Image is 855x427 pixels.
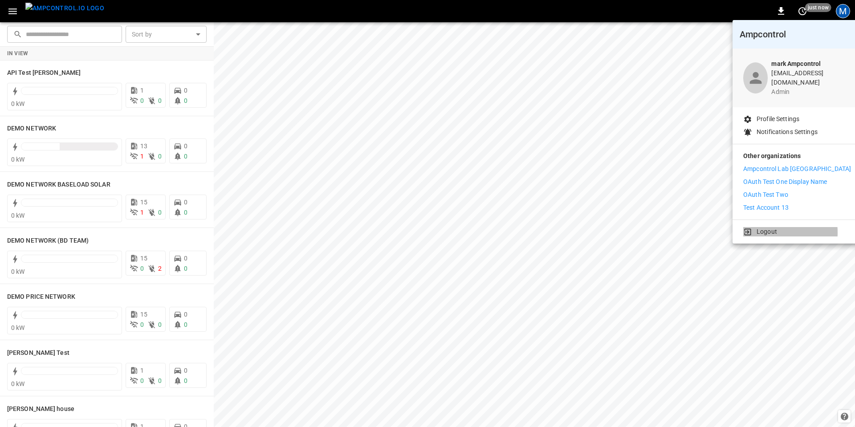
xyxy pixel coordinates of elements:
p: [EMAIL_ADDRESS][DOMAIN_NAME] [771,69,851,87]
p: Logout [757,227,777,236]
p: Notifications Settings [757,127,818,137]
b: mark Ampcontrol [771,60,821,67]
p: OAuth Test One Display Name [743,177,827,187]
p: admin [771,87,851,97]
div: profile-icon [743,62,768,94]
p: Test Account 13 [743,203,789,212]
h6: Ampcontrol [740,27,855,41]
p: Ampcontrol Lab [GEOGRAPHIC_DATA] [743,164,851,174]
p: OAuth Test Two [743,190,788,199]
p: Profile Settings [757,114,799,124]
p: Other organizations [743,151,851,164]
